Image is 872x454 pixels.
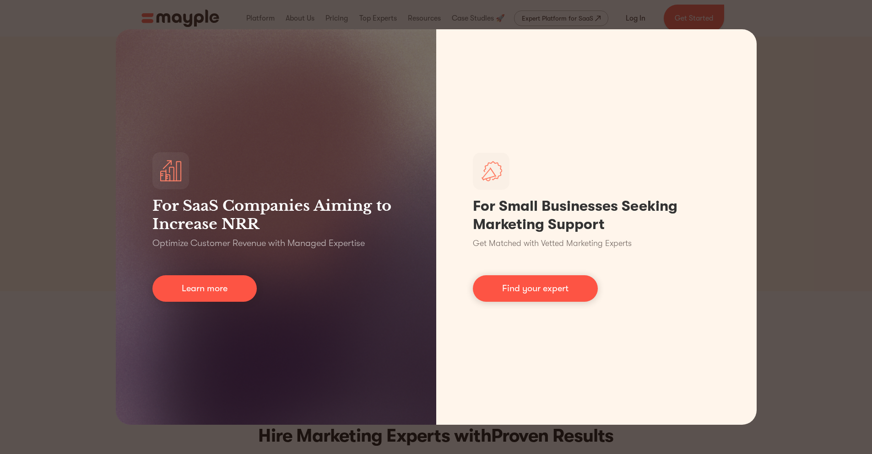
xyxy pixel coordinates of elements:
p: Optimize Customer Revenue with Managed Expertise [152,237,365,250]
a: Find your expert [473,275,598,302]
p: Get Matched with Vetted Marketing Experts [473,237,632,250]
h3: For SaaS Companies Aiming to Increase NRR [152,197,400,233]
h1: For Small Businesses Seeking Marketing Support [473,197,720,234]
a: Learn more [152,275,257,302]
